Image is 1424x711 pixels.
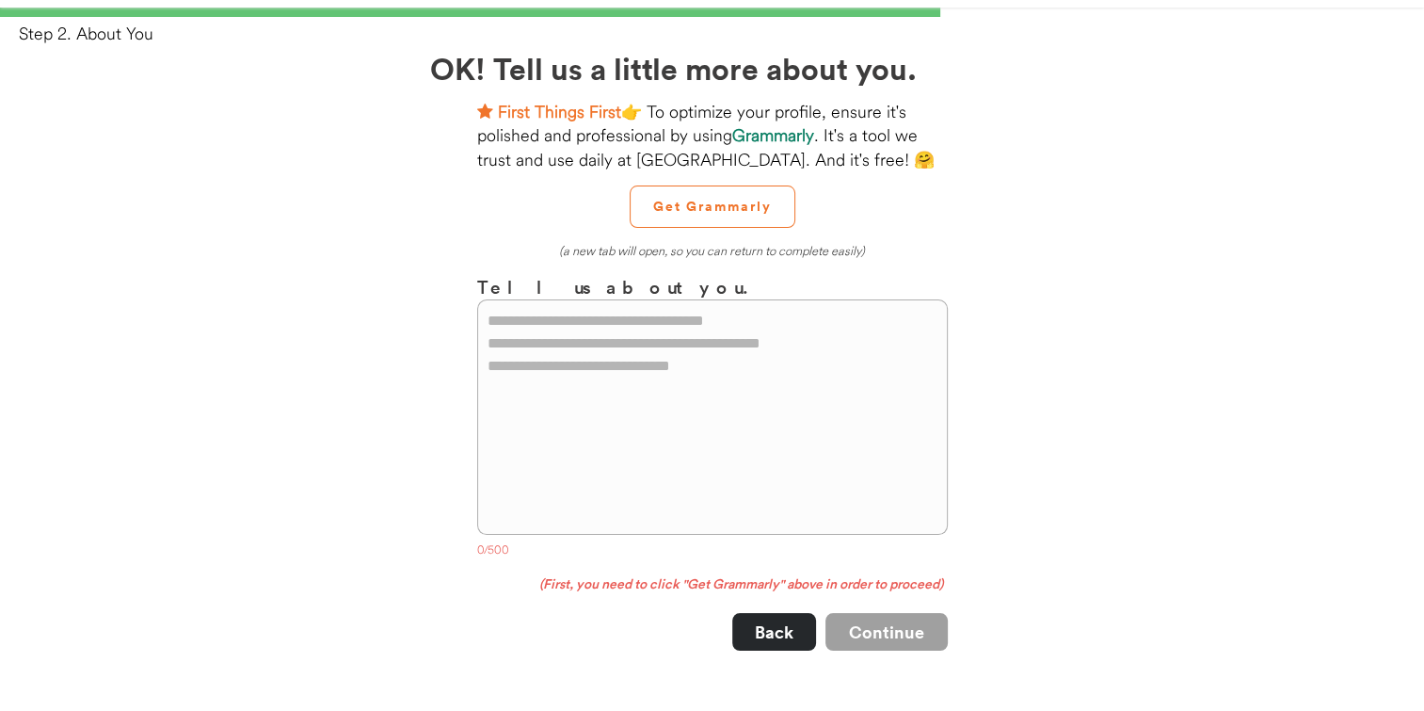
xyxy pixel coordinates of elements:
[498,101,621,122] strong: First Things First
[19,22,1424,45] div: Step 2. About You
[477,273,948,300] h3: Tell us about you.
[477,575,948,594] div: (First, you need to click "Get Grammarly" above in order to proceed)
[4,8,1420,17] div: 66%
[630,186,795,228] button: Get Grammarly
[477,542,948,561] div: 0/500
[477,100,948,171] div: 👉 To optimize your profile, ensure it's polished and professional by using . It's a tool we trust...
[430,45,995,90] h2: OK! Tell us a little more about you.
[559,243,865,258] em: (a new tab will open, so you can return to complete easily)
[732,124,814,146] strong: Grammarly
[732,613,816,651] button: Back
[825,613,948,651] button: Continue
